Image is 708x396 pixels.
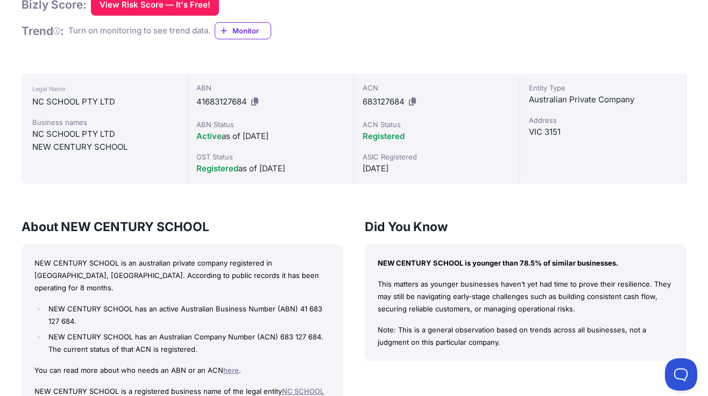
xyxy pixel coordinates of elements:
[363,162,511,175] div: [DATE]
[32,128,176,141] div: NC SCHOOL PTY LTD
[529,115,677,126] div: Address
[46,303,330,328] li: NEW CENTURY SCHOOL has an active Australian Business Number (ABN) 41 683 127 684.
[196,131,222,141] span: Active
[232,25,271,36] span: Monitor
[529,93,677,106] div: Australian Private Company
[363,82,511,93] div: ACN
[529,126,677,138] div: VIC 3151
[196,130,345,143] div: as of [DATE]
[196,162,345,175] div: as of [DATE]
[34,257,330,294] p: NEW CENTURY SCHOOL is an australian private company registered in [GEOGRAPHIC_DATA], [GEOGRAPHIC_...
[223,366,239,374] a: here
[363,96,405,107] span: 683127684
[22,218,343,235] h3: About NEW CENTURY SCHOOL
[196,163,238,173] span: Registered
[32,141,176,154] div: NEW CENTURY SCHOOL
[363,151,511,162] div: ASIC Registered
[32,82,176,95] div: Legal Name
[22,24,64,38] h1: Trend :
[32,95,176,108] div: NC SCHOOL PTY LTD
[378,324,674,349] p: Note: This is a general observation based on trends across all businesses, not a judgment on this...
[196,151,345,162] div: GST Status
[196,82,345,93] div: ABN
[378,278,674,315] p: This matters as younger businesses haven’t yet had time to prove their resilience. They may still...
[34,364,330,377] p: You can read more about who needs an ABN or an ACN .
[363,131,405,141] span: Registered
[196,96,247,107] span: 41683127684
[68,25,210,37] div: Turn on monitoring to see trend data.
[32,117,176,128] div: Business names
[215,22,271,39] a: Monitor
[529,82,677,93] div: Entity Type
[665,358,697,391] iframe: Toggle Customer Support
[365,218,686,235] h3: Did You Know
[196,119,345,130] div: ABN Status
[46,331,330,356] li: NEW CENTURY SCHOOL has an Australian Company Number (ACN) 683 127 684. The current status of that...
[363,119,511,130] div: ACN Status
[378,257,674,269] p: NEW CENTURY SCHOOL is younger than 78.5% of similar businesses.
